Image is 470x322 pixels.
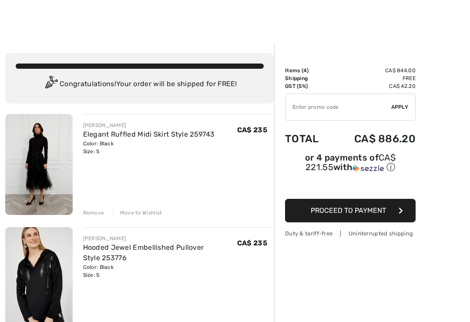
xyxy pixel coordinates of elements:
[285,176,416,196] iframe: PayPal-paypal
[305,152,396,172] span: CA$ 221.55
[331,82,416,90] td: CA$ 42.20
[303,67,307,74] span: 4
[285,74,331,82] td: Shipping
[285,67,331,74] td: Items ( )
[83,121,215,129] div: [PERSON_NAME]
[113,209,162,217] div: Move to Wishlist
[5,114,73,215] img: Elegant Ruffled Midi Skirt Style 259743
[83,209,104,217] div: Remove
[83,130,215,138] a: Elegant Ruffled Midi Skirt Style 259743
[83,235,237,242] div: [PERSON_NAME]
[83,140,215,155] div: Color: Black Size: S
[16,76,264,93] div: Congratulations! Your order will be shipped for FREE!
[331,74,416,82] td: Free
[237,126,267,134] span: CA$ 235
[285,229,416,238] div: Duty & tariff-free | Uninterrupted shipping
[42,76,60,93] img: Congratulation2.svg
[285,154,416,176] div: or 4 payments ofCA$ 221.55withSezzle Click to learn more about Sezzle
[285,154,416,173] div: or 4 payments of with
[331,124,416,154] td: CA$ 886.20
[285,94,391,120] input: Promo code
[285,199,416,222] button: Proceed to Payment
[285,82,331,90] td: GST (5%)
[237,239,267,247] span: CA$ 235
[331,67,416,74] td: CA$ 844.00
[83,243,204,262] a: Hooded Jewel Embellished Pullover Style 253776
[311,206,386,215] span: Proceed to Payment
[83,263,237,279] div: Color: Black Size: S
[391,103,409,111] span: Apply
[285,124,331,154] td: Total
[352,164,384,172] img: Sezzle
